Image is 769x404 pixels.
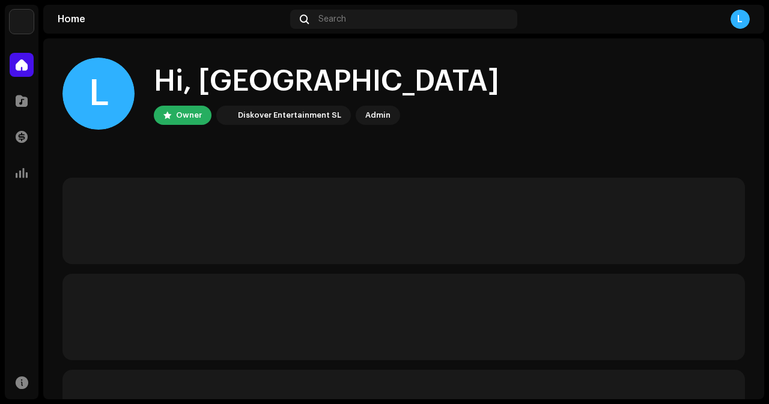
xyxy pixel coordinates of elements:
[10,10,34,34] img: 297a105e-aa6c-4183-9ff4-27133c00f2e2
[58,14,285,24] div: Home
[219,108,233,122] img: 297a105e-aa6c-4183-9ff4-27133c00f2e2
[365,108,391,122] div: Admin
[731,10,750,29] div: L
[154,62,499,101] div: Hi, [GEOGRAPHIC_DATA]
[62,58,135,130] div: L
[176,108,202,122] div: Owner
[238,108,341,122] div: Diskover Entertainment SL
[318,14,346,24] span: Search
